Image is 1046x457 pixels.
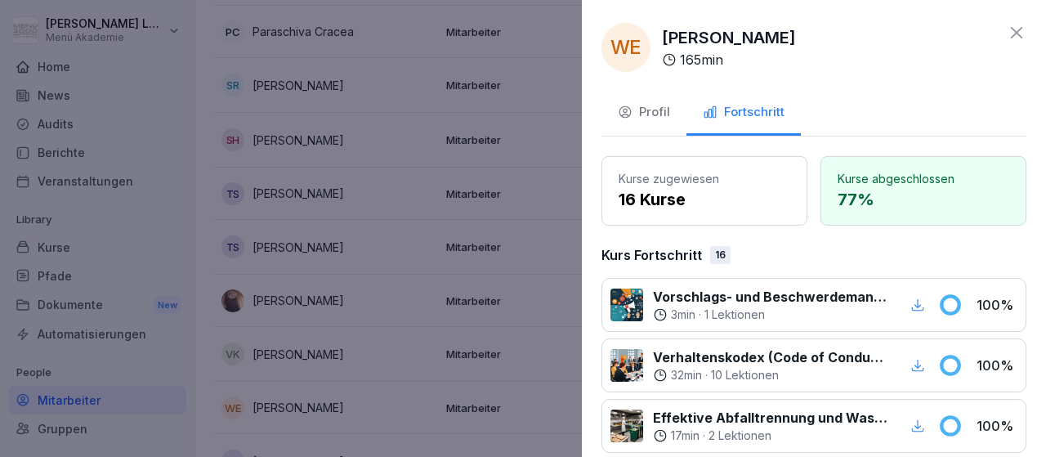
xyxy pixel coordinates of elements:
p: 17 min [671,428,700,444]
div: · [653,307,887,323]
p: 16 Kurse [619,187,790,212]
div: · [653,367,887,383]
p: 1 Lektionen [704,307,765,323]
p: Verhaltenskodex (Code of Conduct) Menü 2000 [653,347,887,367]
button: Profil [601,92,686,136]
div: · [653,428,887,444]
p: 77 % [838,187,1009,212]
p: [PERSON_NAME] [662,25,796,50]
p: 10 Lektionen [711,367,779,383]
p: Effektive Abfalltrennung und Wastemanagement im Catering [653,408,887,428]
p: Kurs Fortschritt [601,245,702,265]
div: Fortschritt [703,103,784,122]
p: 100 % [977,356,1017,375]
div: 16 [710,246,731,264]
p: Kurse zugewiesen [619,170,790,187]
p: Kurse abgeschlossen [838,170,1009,187]
p: 100 % [977,295,1017,315]
div: WE [601,23,650,72]
p: 165 min [680,50,723,69]
p: Vorschlags- und Beschwerdemanagement bei Menü 2000 [653,287,887,307]
button: Fortschritt [686,92,801,136]
p: 2 Lektionen [709,428,771,444]
p: 32 min [671,367,702,383]
div: Profil [618,103,670,122]
p: 100 % [977,416,1017,436]
p: 3 min [671,307,695,323]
